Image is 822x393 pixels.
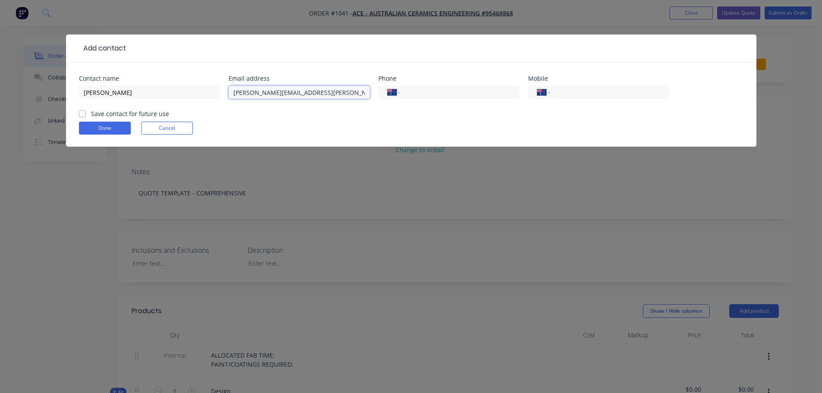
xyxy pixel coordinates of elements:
div: Add contact [79,43,126,53]
div: Phone [378,75,520,82]
div: Email address [229,75,370,82]
div: Mobile [528,75,669,82]
button: Done [79,122,131,135]
button: Cancel [141,122,193,135]
label: Save contact for future use [91,109,169,118]
div: Contact name [79,75,220,82]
